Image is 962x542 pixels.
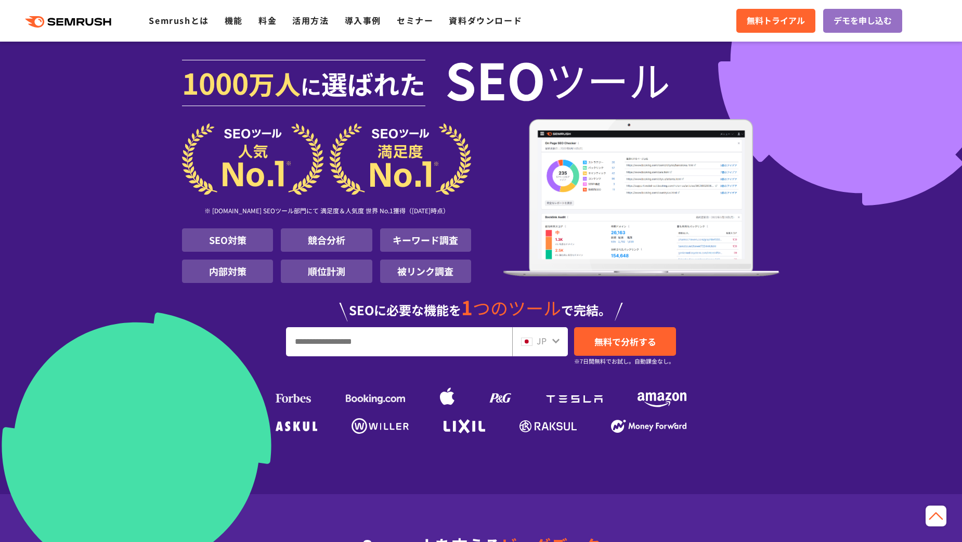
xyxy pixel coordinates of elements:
[281,228,372,252] li: 競合分析
[182,195,471,228] div: ※ [DOMAIN_NAME] SEOツール部門にて 満足度＆人気度 世界 No.1獲得（[DATE]時点）
[574,327,676,356] a: 無料で分析する
[182,287,780,321] div: SEOに必要な機能を
[149,14,209,27] a: Semrushとは
[449,14,522,27] a: 資料ダウンロード
[380,260,471,283] li: 被リンク調査
[594,335,656,348] span: 無料で分析する
[345,14,381,27] a: 導入事例
[823,9,902,33] a: デモを申し込む
[281,260,372,283] li: 順位計測
[561,301,611,319] span: で完結。
[182,260,273,283] li: 内部対策
[182,228,273,252] li: SEO対策
[287,328,512,356] input: URL、キーワードを入力してください
[397,14,433,27] a: セミナー
[321,64,425,102] span: 選ばれた
[736,9,815,33] a: 無料トライアル
[182,61,249,103] span: 1000
[292,14,329,27] a: 活用方法
[574,356,674,366] small: ※7日間無料でお試し。自動課金なし。
[258,14,277,27] a: 料金
[545,58,670,100] span: ツール
[301,71,321,101] span: に
[747,14,805,28] span: 無料トライアル
[834,14,892,28] span: デモを申し込む
[249,64,301,102] span: 万人
[473,295,561,320] span: つのツール
[537,334,547,347] span: JP
[225,14,243,27] a: 機能
[461,293,473,321] span: 1
[445,58,545,100] span: SEO
[380,228,471,252] li: キーワード調査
